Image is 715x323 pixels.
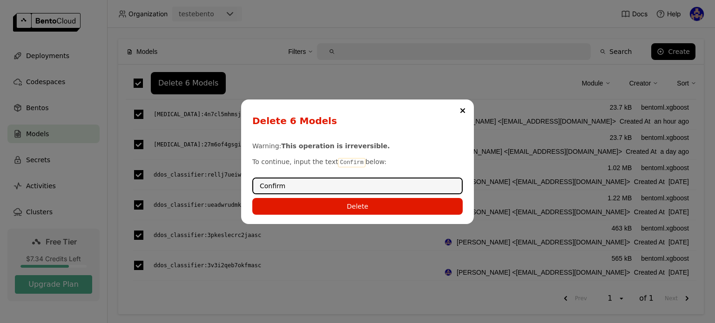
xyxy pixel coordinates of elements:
span: To continue, input the text [252,158,338,165]
span: Warning: [252,142,281,150]
div: dialog [241,99,474,224]
span: below: [365,158,386,165]
b: This operation is irreversible. [281,142,390,150]
div: Delete 6 Models [252,114,459,127]
code: Confirm [338,158,365,167]
button: Close [457,105,468,116]
button: Delete [252,198,463,215]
